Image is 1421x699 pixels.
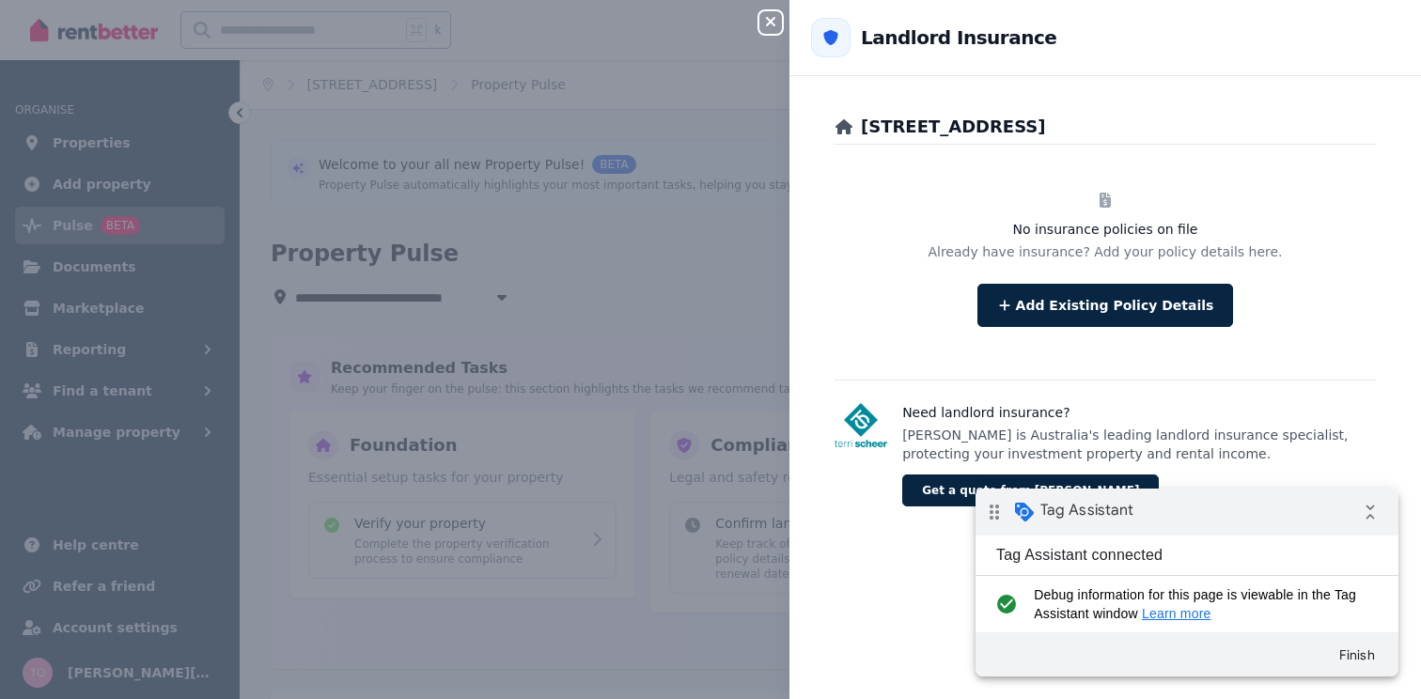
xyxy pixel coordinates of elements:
[835,220,1376,239] h3: No insurance policies on file
[835,242,1376,261] p: Already have insurance? Add your policy details here.
[58,97,392,134] span: Debug information for this page is viewable in the Tag Assistant window
[902,426,1376,463] p: [PERSON_NAME] is Australia's leading landlord insurance specialist, protecting your investment pr...
[376,5,414,42] i: Collapse debug badge
[348,149,415,183] button: Finish
[861,24,1056,51] h2: Landlord Insurance
[902,474,1159,506] button: Get a quote from [PERSON_NAME]
[835,403,887,448] img: Terri Scheer
[902,403,1376,422] h3: Need landlord insurance?
[166,117,236,132] a: Learn more
[861,114,1046,140] h2: [STREET_ADDRESS]
[65,12,158,31] span: Tag Assistant
[15,97,46,134] i: check_circle
[977,284,1234,327] button: Add Existing Policy Details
